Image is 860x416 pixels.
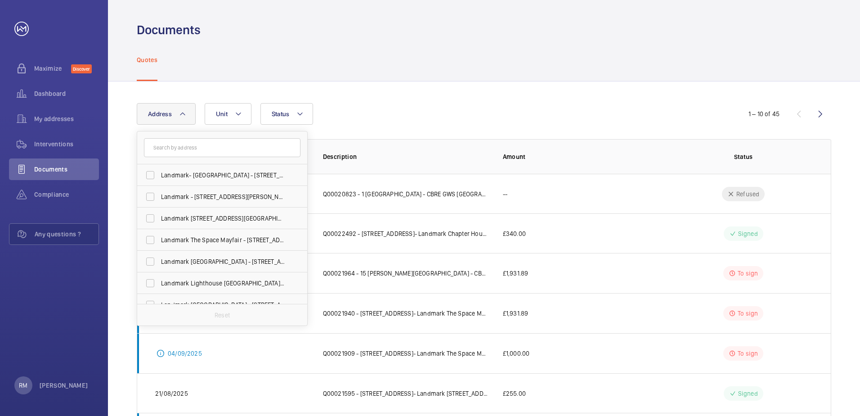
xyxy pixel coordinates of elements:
[323,190,488,199] p: Q00020823 - 1 [GEOGRAPHIC_DATA] - CBRE GWS [GEOGRAPHIC_DATA]- Landmark [STREET_ADDRESS]
[503,190,507,199] p: --
[144,138,300,157] input: Search by address
[323,229,488,238] p: Q00022492 - [STREET_ADDRESS]- Landmark Chapter House
[34,64,71,73] span: Maximize
[323,389,488,398] p: Q00021595 - [STREET_ADDRESS]- Landmark [STREET_ADDRESS] Battery for UPS
[161,279,285,288] span: Landmark Lighthouse [GEOGRAPHIC_DATA] - [STREET_ADDRESS]
[503,229,526,238] p: £340.00
[323,349,488,358] p: Q00021909 - [STREET_ADDRESS]- Landmark The Space Mayfair Tech Visit
[161,171,285,180] span: Landmark- [GEOGRAPHIC_DATA] - [STREET_ADDRESS][PERSON_NAME]
[503,269,529,278] p: £1,931.89
[34,190,99,199] span: Compliance
[736,190,759,199] p: Refused
[323,309,488,318] p: Q00021940 - [STREET_ADDRESS]- Landmark The Space Mayfair Autodialler.
[738,269,758,278] p: To sign
[216,110,228,118] span: Unit
[503,349,530,358] p: £1,000.00
[503,152,660,161] p: Amount
[34,89,99,98] span: Dashboard
[137,103,196,125] button: Address
[137,22,201,38] h1: Documents
[205,103,251,125] button: Unit
[161,214,285,223] span: Landmark [STREET_ADDRESS][GEOGRAPHIC_DATA][STREET_ADDRESS]
[161,300,285,309] span: Landmark [GEOGRAPHIC_DATA] - [STREET_ADDRESS]
[161,192,285,201] span: Landmark - [STREET_ADDRESS][PERSON_NAME][PERSON_NAME]
[34,140,99,149] span: Interventions
[137,55,157,64] p: Quotes
[738,309,758,318] p: To sign
[34,114,99,123] span: My addresses
[323,152,488,161] p: Description
[215,311,230,320] p: Reset
[71,64,92,73] span: Discover
[155,389,188,398] p: 21/08/2025
[272,110,290,118] span: Status
[260,103,314,125] button: Status
[738,349,758,358] p: To sign
[738,229,758,238] p: Signed
[738,389,758,398] p: Signed
[40,381,88,390] p: [PERSON_NAME]
[161,257,285,266] span: Landmark [GEOGRAPHIC_DATA] - [STREET_ADDRESS][PERSON_NAME]
[19,381,27,390] p: RM
[161,235,285,244] span: Landmark The Space Mayfair - [STREET_ADDRESS]
[35,230,99,239] span: Any questions ?
[168,349,202,358] p: 04/09/2025
[503,309,529,318] p: £1,931.89
[148,110,172,118] span: Address
[34,165,99,174] span: Documents
[323,269,488,278] p: Q00021964 - 15 [PERSON_NAME][GEOGRAPHIC_DATA] - CBRE GWS [GEOGRAPHIC_DATA]- Landmark [STREET_ADDR...
[674,152,813,161] p: Status
[748,109,779,118] div: 1 – 10 of 45
[503,389,526,398] p: £255.00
